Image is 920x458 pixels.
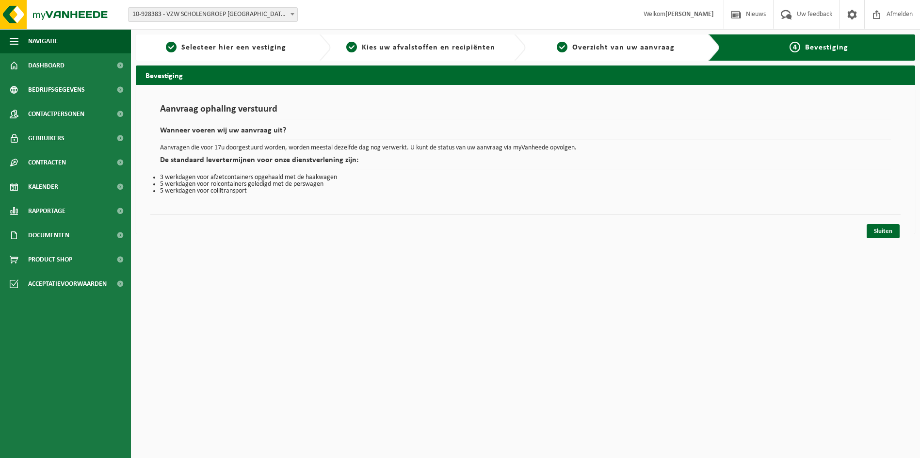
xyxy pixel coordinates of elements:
[28,199,65,223] span: Rapportage
[160,104,891,119] h1: Aanvraag ophaling verstuurd
[28,102,84,126] span: Contactpersonen
[28,272,107,296] span: Acceptatievoorwaarden
[28,247,72,272] span: Product Shop
[665,11,714,18] strong: [PERSON_NAME]
[160,174,891,181] li: 3 werkdagen voor afzetcontainers opgehaald met de haakwagen
[160,127,891,140] h2: Wanneer voeren wij uw aanvraag uit?
[28,175,58,199] span: Kalender
[181,44,286,51] span: Selecteer hier een vestiging
[28,150,66,175] span: Contracten
[336,42,506,53] a: 2Kies uw afvalstoffen en recipiënten
[128,7,298,22] span: 10-928383 - VZW SCHOLENGROEP SINT-MICHIEL - CAMPUS BARNUM - ROESELARE
[346,42,357,52] span: 2
[28,29,58,53] span: Navigatie
[531,42,701,53] a: 3Overzicht van uw aanvraag
[867,224,900,238] a: Sluiten
[166,42,177,52] span: 1
[28,78,85,102] span: Bedrijfsgegevens
[129,8,297,21] span: 10-928383 - VZW SCHOLENGROEP SINT-MICHIEL - CAMPUS BARNUM - ROESELARE
[160,156,891,169] h2: De standaard levertermijnen voor onze dienstverlening zijn:
[141,42,311,53] a: 1Selecteer hier een vestiging
[136,65,915,84] h2: Bevestiging
[790,42,800,52] span: 4
[28,126,65,150] span: Gebruikers
[572,44,675,51] span: Overzicht van uw aanvraag
[28,223,69,247] span: Documenten
[160,145,891,151] p: Aanvragen die voor 17u doorgestuurd worden, worden meestal dezelfde dag nog verwerkt. U kunt de s...
[160,188,891,195] li: 5 werkdagen voor collitransport
[805,44,848,51] span: Bevestiging
[28,53,65,78] span: Dashboard
[362,44,495,51] span: Kies uw afvalstoffen en recipiënten
[557,42,567,52] span: 3
[160,181,891,188] li: 5 werkdagen voor rolcontainers geledigd met de perswagen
